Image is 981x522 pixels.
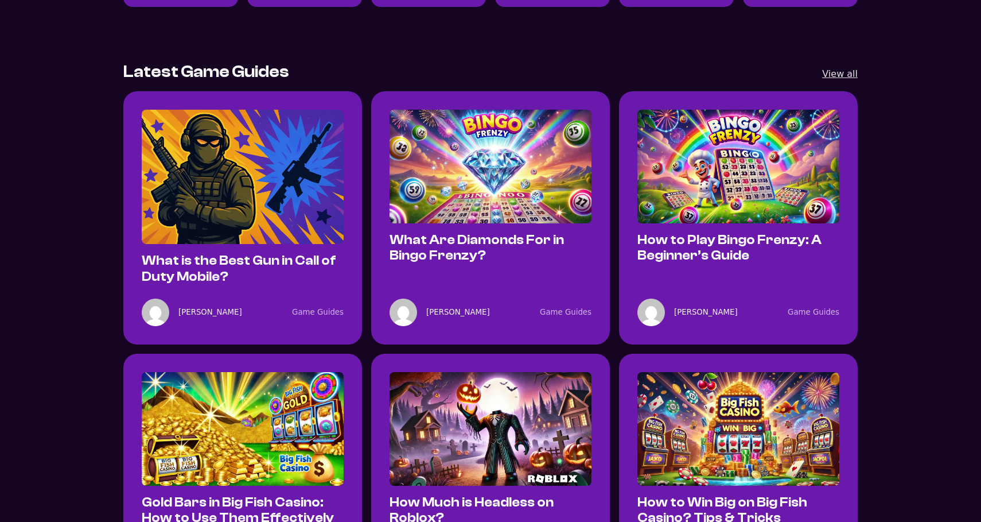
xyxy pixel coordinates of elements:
img: What Are Diamonds For in Bingo Frenzy? [390,110,591,223]
img: What is the Best Gun in Call of Duty Mobile? [142,110,344,245]
a: What is the Best Gun in Call of Duty Mobile? [142,253,336,284]
h2: Latest Game Guides [123,62,289,82]
img: How Much is Headless on Roblox? [390,372,591,486]
a: Game Guides [788,308,839,316]
a: Game Guides [292,308,344,316]
a: What Are Diamonds For in Bingo Frenzy? [390,233,564,263]
a: Ivana Kegalj - Author [674,306,738,319]
a: Ivana Kegalj - Author [178,306,242,319]
a: Ivana Kegalj - Author [426,306,490,319]
a: View all [822,66,858,82]
a: Game Guides [540,308,591,316]
img: How to Play Bingo Frenzy: A Beginner’s Guide [637,110,839,223]
img: How to Win Big on Big Fish Casino? Tips & Tricks [637,372,839,486]
img: Gold Bars in Big Fish Casino: How to Use Them Effectively [142,372,344,486]
a: How to Play Bingo Frenzy: A Beginner’s Guide [637,233,822,263]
